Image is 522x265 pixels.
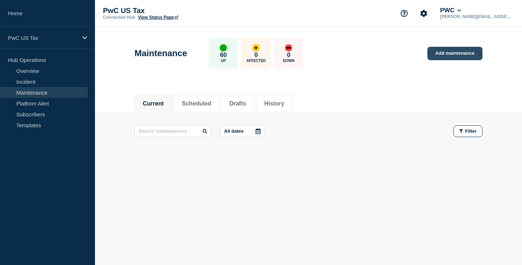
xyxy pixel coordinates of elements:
[103,15,135,20] p: Connected Hub
[134,125,211,137] input: Search maintenances
[220,125,265,137] button: All dates
[427,47,482,60] a: Add maintenance
[264,100,284,107] button: History
[246,59,266,63] p: Affected
[143,100,164,107] button: Current
[221,59,226,63] p: Up
[397,6,412,21] button: Support
[138,15,178,20] a: View Status Page
[465,128,477,134] span: Filter
[252,44,260,51] div: affected
[220,44,227,51] div: up
[182,100,211,107] button: Scheduled
[416,6,431,21] button: Account settings
[453,125,482,137] button: Filter
[254,51,258,59] p: 0
[134,48,187,58] h1: Maintenance
[283,59,295,63] p: Down
[220,51,227,59] p: 60
[8,35,78,41] p: PwC US Tax
[224,128,244,134] p: All dates
[103,7,248,15] p: PwC US Tax
[439,7,463,14] button: PWC
[287,51,290,59] p: 0
[439,14,514,19] p: [PERSON_NAME][EMAIL_ADDRESS][PERSON_NAME][DOMAIN_NAME]
[229,100,246,107] button: Drafts
[285,44,292,51] div: down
